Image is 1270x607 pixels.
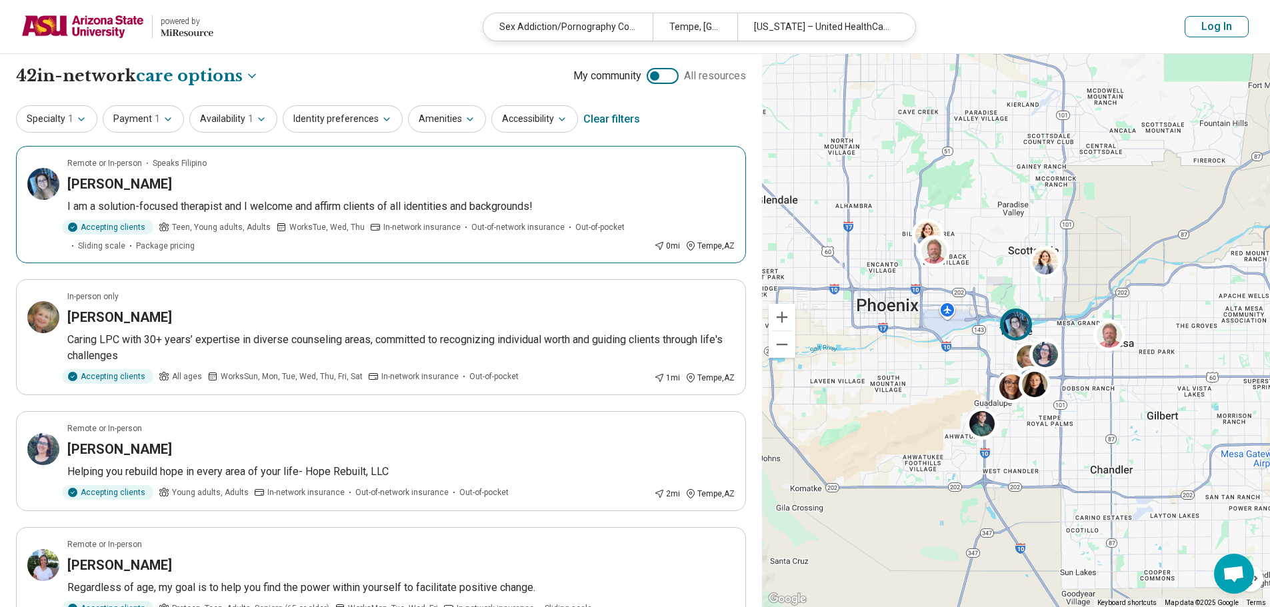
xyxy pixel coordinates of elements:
[67,422,142,434] p: Remote or In-person
[67,199,735,215] p: I am a solution-focused therapist and I welcome and affirm clients of all identities and backgrou...
[685,488,735,500] div: Tempe , AZ
[67,440,172,458] h3: [PERSON_NAME]
[172,370,202,382] span: All ages
[381,370,459,382] span: In-network insurance
[221,370,363,382] span: Works Sun, Mon, Tue, Wed, Thu, Fri, Sat
[62,485,153,500] div: Accepting clients
[685,372,735,384] div: Tempe , AZ
[62,369,153,384] div: Accepting clients
[1247,599,1266,606] a: Terms (opens in new tab)
[16,105,97,133] button: Specialty1
[67,157,142,169] p: Remote or In-person
[283,105,403,133] button: Identity preferences
[469,370,519,382] span: Out-of-pocket
[355,486,449,498] span: Out-of-network insurance
[267,486,345,498] span: In-network insurance
[67,538,142,550] p: Remote or In-person
[136,240,195,252] span: Package pricing
[654,240,680,252] div: 0 mi
[67,308,172,326] h3: [PERSON_NAME]
[491,105,578,133] button: Accessibility
[62,220,153,235] div: Accepting clients
[103,105,184,133] button: Payment1
[161,15,213,27] div: powered by
[189,105,277,133] button: Availability1
[21,11,144,43] img: Arizona State University
[67,332,735,364] p: Caring LPC with 30+ years’ expertise in diverse counseling areas, committed to recognizing indivi...
[654,488,680,500] div: 2 mi
[483,13,653,41] div: Sex Addiction/Pornography Concerns
[172,221,271,233] span: Teen, Young adults, Adults
[67,464,735,480] p: Helping you rebuild hope in every area of your life- Hope Rebuilt, LLC
[67,556,172,574] h3: [PERSON_NAME]
[136,65,243,87] span: care options
[583,103,640,135] div: Clear filters
[21,11,213,43] a: Arizona State Universitypowered by
[769,331,795,358] button: Zoom out
[16,65,259,87] h1: 42 in-network
[653,13,737,41] div: Tempe, [GEOGRAPHIC_DATA]
[153,157,207,169] span: Speaks Filipino
[685,240,735,252] div: Tempe , AZ
[1185,16,1249,37] button: Log In
[289,221,365,233] span: Works Tue, Wed, Thu
[67,580,735,596] p: Regardless of age, my goal is to help you find the power within yourself to facilitate positive c...
[172,486,249,498] span: Young adults, Adults
[684,68,746,84] span: All resources
[67,175,172,193] h3: [PERSON_NAME]
[78,240,125,252] span: Sliding scale
[136,65,259,87] button: Care options
[573,68,641,84] span: My community
[155,112,160,126] span: 1
[248,112,253,126] span: 1
[68,112,73,126] span: 1
[737,13,907,41] div: [US_STATE] – United HealthCare
[408,105,486,133] button: Amenities
[471,221,565,233] span: Out-of-network insurance
[1214,554,1254,594] div: Open chat
[383,221,461,233] span: In-network insurance
[654,372,680,384] div: 1 mi
[1165,599,1239,606] span: Map data ©2025 Google
[459,486,509,498] span: Out-of-pocket
[575,221,625,233] span: Out-of-pocket
[769,304,795,330] button: Zoom in
[67,291,119,303] p: In-person only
